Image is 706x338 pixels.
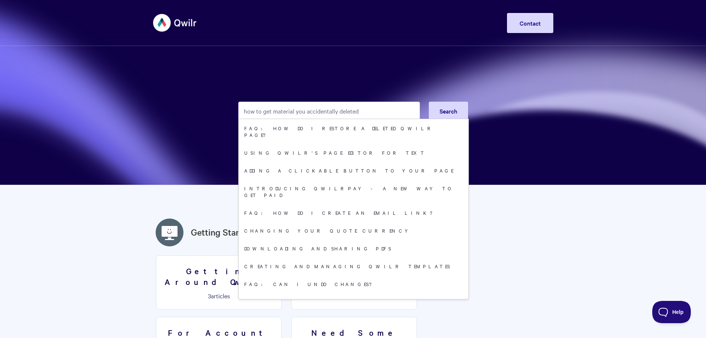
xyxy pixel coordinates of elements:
[429,102,468,120] button: Search
[161,266,277,287] h3: Getting Around Qwilr
[161,292,277,299] p: articles
[208,292,211,300] span: 3
[153,9,197,37] img: Qwilr Help Center
[239,204,468,221] a: FAQ: How do I create an email link?
[652,301,691,323] iframe: Toggle Customer Support
[239,257,468,275] a: Creating and managing Qwilr Templates
[191,226,252,239] a: Getting Started
[239,179,468,204] a: Introducing QwilrPay - A New Way to Get Paid
[239,221,468,239] a: Changing Your Quote Currency
[507,13,553,33] a: Contact
[239,144,468,161] a: Using Qwilr's Page Editor for Text
[239,119,468,144] a: FAQ: How do I restore a deleted Qwilr Page?
[440,107,457,115] span: Search
[239,275,468,293] a: FAQ: Can I undo changes?
[239,293,468,311] a: Qwilr Analytics
[238,102,420,120] input: Search the knowledge base
[239,161,468,179] a: Adding a Clickable Button to your Page
[156,255,282,309] a: Getting Around Qwilr 3articles
[239,239,468,257] a: Downloading and sharing PDFs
